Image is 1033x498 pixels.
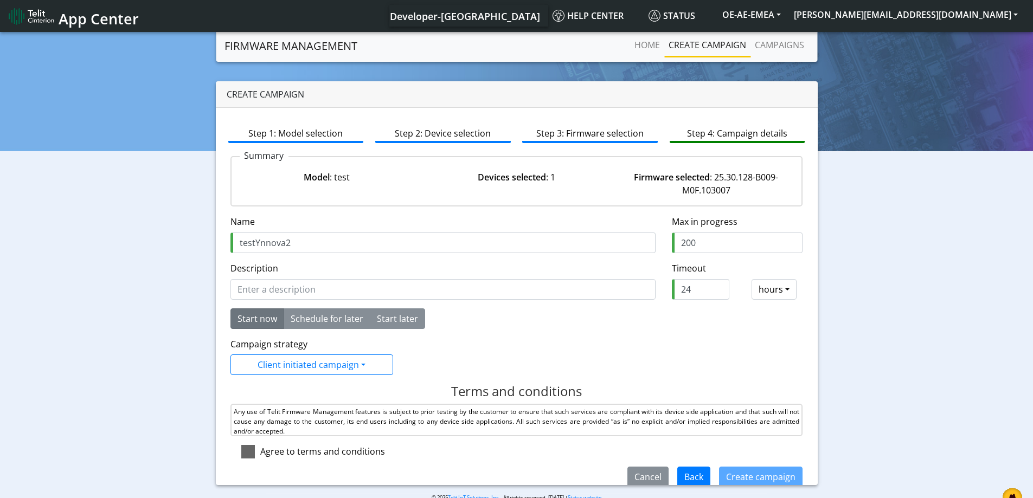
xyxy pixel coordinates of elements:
[644,5,716,27] a: Status
[230,279,656,300] input: Enter a description
[370,308,425,329] button: Start later
[677,467,710,487] button: Back
[304,171,330,183] strong: Model
[553,10,564,22] img: knowledge.svg
[750,34,809,56] a: Campaigns
[627,467,669,487] button: Cancel
[260,445,385,458] div: Agree to terms and conditions
[9,8,54,25] img: logo-telit-cinterion-gw-new.png
[522,122,658,143] a: Step 3: Firmware selection
[478,171,546,183] strong: Devices selected
[224,35,357,57] a: Firmware management
[230,262,278,275] label: Description
[230,215,255,228] label: Name
[230,232,656,253] input: Enter a name
[240,149,288,162] p: Summary
[390,10,540,23] span: Developer-[GEOGRAPHIC_DATA]
[234,407,800,436] p: Any use of Telit Firmware Management features is subject to prior testing by the customer to ensu...
[228,122,364,143] a: Step 1: Model selection
[634,171,710,183] strong: Firmware selected
[230,384,803,399] h1: Terms and conditions
[230,354,393,375] button: Client initiated campaign
[232,171,422,197] div: : test
[672,215,737,228] label: Max in progress
[670,122,805,143] a: Step 4: Campaign details
[9,4,137,28] a: App Center
[553,10,624,22] span: Help center
[649,10,660,22] img: status.svg
[230,338,393,351] div: Campaign strategy
[787,5,1024,24] button: [PERSON_NAME][EMAIL_ADDRESS][DOMAIN_NAME]
[230,308,425,329] div: Basic example
[672,262,803,275] label: Timeout
[649,10,695,22] span: Status
[59,9,139,29] span: App Center
[422,171,612,197] div: : 1
[389,5,540,27] a: Your current platform instance
[548,5,644,27] a: Help center
[611,171,801,197] div: : 25.30.128-B009-M0F.103007
[716,5,787,24] button: OE-AE-EMEA
[630,34,664,56] a: Home
[752,279,797,300] button: hours
[375,122,511,143] a: Step 2: Device selection
[664,34,750,56] a: Create campaign
[284,308,370,329] button: Schedule for later
[216,81,818,108] div: Create campaign
[230,308,284,329] button: Start now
